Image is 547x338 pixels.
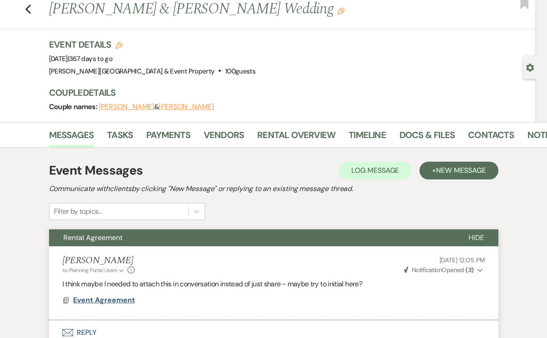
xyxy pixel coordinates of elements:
a: Contacts [468,128,514,147]
button: Event Agreement [73,295,137,305]
span: 100 guests [225,67,255,76]
span: | [68,54,112,63]
span: New Message [436,166,485,175]
p: I think maybe I needed to attach this in conversation instead of just share - maybe try to initia... [62,278,485,290]
button: Log Message [339,162,411,179]
h2: Communicate with clients by clicking "New Message" or replying to an existing message thread. [49,183,498,194]
button: [PERSON_NAME] [99,103,154,110]
button: [PERSON_NAME] [159,103,214,110]
span: Rental Agreement [63,233,123,242]
button: +New Message [420,162,498,179]
a: Messages [49,128,94,147]
span: Event Agreement [73,295,135,305]
button: Open lead details [526,63,534,71]
span: Opened [404,266,474,274]
h3: Couple Details [49,86,527,99]
h5: [PERSON_NAME] [62,255,135,266]
button: NotificationOpened (3) [403,265,485,275]
button: Hide [454,229,498,246]
span: Couple names: [49,102,99,111]
span: to: Planning Portal Users [62,267,117,274]
a: Docs & Files [399,128,455,147]
strong: ( 3 ) [465,266,473,274]
div: Filter by topics... [54,206,102,217]
h3: Event Details [49,38,256,51]
a: Timeline [349,128,386,147]
a: Vendors [204,128,244,147]
h1: Event Messages [49,161,143,180]
span: [DATE] [49,54,113,63]
a: Payments [146,128,190,147]
button: Rental Agreement [49,229,454,246]
a: Tasks [107,128,133,147]
span: 367 days to go [69,54,112,63]
span: [DATE] 12:05 PM [440,256,485,264]
button: to: Planning Portal Users [62,266,126,274]
span: Notification [412,266,442,274]
span: & [99,102,214,111]
span: Log Message [351,166,399,175]
button: Edit [337,7,345,15]
a: Rental Overview [257,128,335,147]
span: Hide [469,233,484,242]
span: [PERSON_NAME][GEOGRAPHIC_DATA] & Event Property [49,67,215,76]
